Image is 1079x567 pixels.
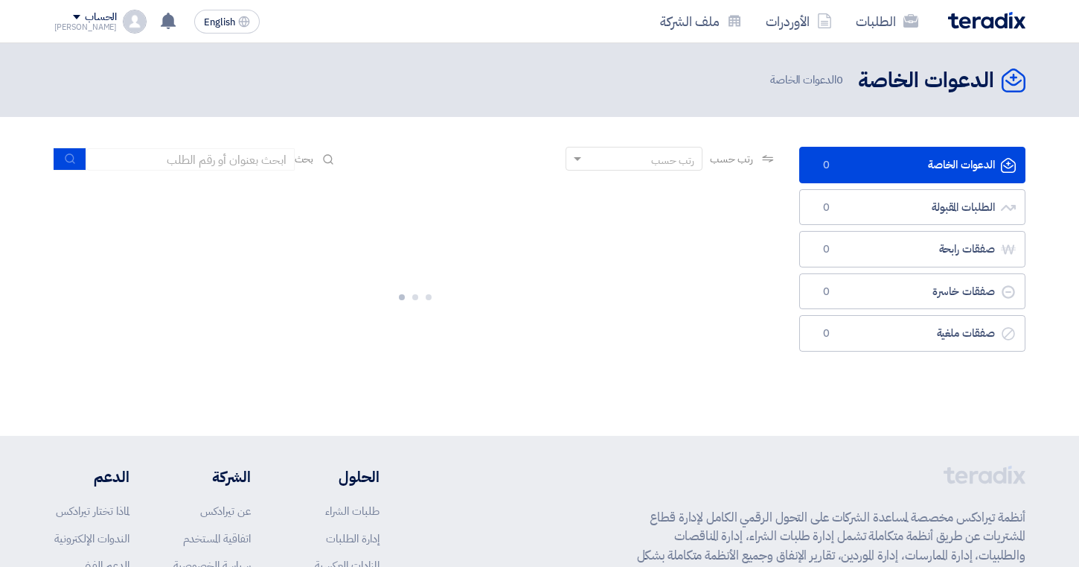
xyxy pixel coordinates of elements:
[200,503,251,519] a: عن تيرادكس
[818,285,836,300] span: 0
[54,466,129,488] li: الدعم
[326,530,380,547] a: إدارة الطلبات
[54,23,118,31] div: [PERSON_NAME]
[818,326,836,341] span: 0
[799,147,1025,183] a: الدعوات الخاصة0
[325,503,380,519] a: طلبات الشراء
[799,315,1025,352] a: صفقات ملغية0
[651,153,694,168] div: رتب حسب
[295,151,314,167] span: بحث
[194,10,260,34] button: English
[295,466,380,488] li: الحلول
[204,17,235,28] span: English
[836,72,843,88] span: 0
[56,503,129,519] a: لماذا تختار تيرادكس
[799,189,1025,226] a: الطلبات المقبولة0
[86,148,295,171] input: ابحث بعنوان أو رقم الطلب
[123,10,147,34] img: profile_test.png
[54,530,129,547] a: الندوات الإلكترونية
[710,151,752,167] span: رتب حسب
[844,4,930,39] a: الطلبات
[799,273,1025,310] a: صفقات خاسرة0
[770,72,846,89] span: الدعوات الخاصة
[858,66,994,95] h2: الدعوات الخاصة
[648,4,754,39] a: ملف الشركة
[799,231,1025,267] a: صفقات رابحة0
[948,12,1025,29] img: Teradix logo
[818,158,836,173] span: 0
[173,466,251,488] li: الشركة
[85,11,117,24] div: الحساب
[818,200,836,215] span: 0
[183,530,251,547] a: اتفاقية المستخدم
[754,4,844,39] a: الأوردرات
[818,242,836,257] span: 0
